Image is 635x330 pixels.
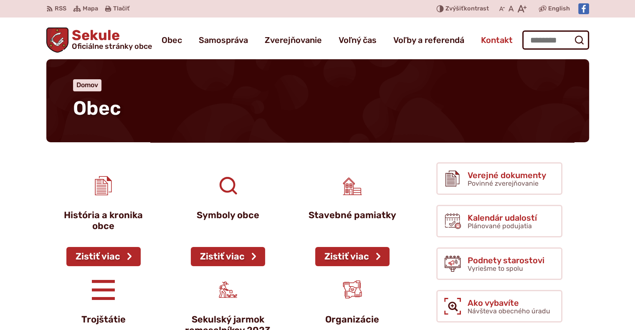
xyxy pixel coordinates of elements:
[339,28,377,52] a: Voľný čas
[468,213,537,222] span: Kalendár udalostí
[191,247,265,266] a: Zistiť viac
[56,210,151,232] p: História a kronika obce
[546,4,572,14] a: English
[199,28,248,52] a: Samospráva
[66,247,141,266] a: Zistiť viac
[578,3,589,14] img: Prejsť na Facebook stránku
[468,171,546,180] span: Verejné dokumenty
[315,247,390,266] a: Zistiť viac
[436,290,562,322] a: Ako vybavíte Návšteva obecného úradu
[305,314,400,325] p: Organizácie
[83,4,98,14] span: Mapa
[468,256,544,265] span: Podnety starostovi
[445,5,489,13] span: kontrast
[436,162,562,195] a: Verejné dokumenty Povinné zverejňovanie
[468,298,550,307] span: Ako vybavíte
[181,210,275,221] p: Symboly obce
[468,265,523,272] span: Vyriešme to spolu
[68,28,152,50] span: Sekule
[76,81,98,89] a: Domov
[162,28,182,52] a: Obec
[548,4,570,14] span: English
[265,28,322,52] a: Zverejňovanie
[468,222,532,230] span: Plánované podujatia
[481,28,513,52] a: Kontakt
[393,28,464,52] a: Voľby a referendá
[436,247,562,280] a: Podnety starostovi Vyriešme to spolu
[436,205,562,237] a: Kalendár udalostí Plánované podujatia
[72,43,152,50] span: Oficiálne stránky obce
[113,5,129,13] span: Tlačiť
[468,179,539,187] span: Povinné zverejňovanie
[56,314,151,325] p: Trojštátie
[73,97,121,120] span: Obec
[468,307,550,315] span: Návšteva obecného úradu
[46,28,69,53] img: Prejsť na domovskú stránku
[445,5,464,12] span: Zvýšiť
[46,28,152,53] a: Logo Sekule, prejsť na domovskú stránku.
[55,4,66,14] span: RSS
[305,210,400,221] p: Stavebné pamiatky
